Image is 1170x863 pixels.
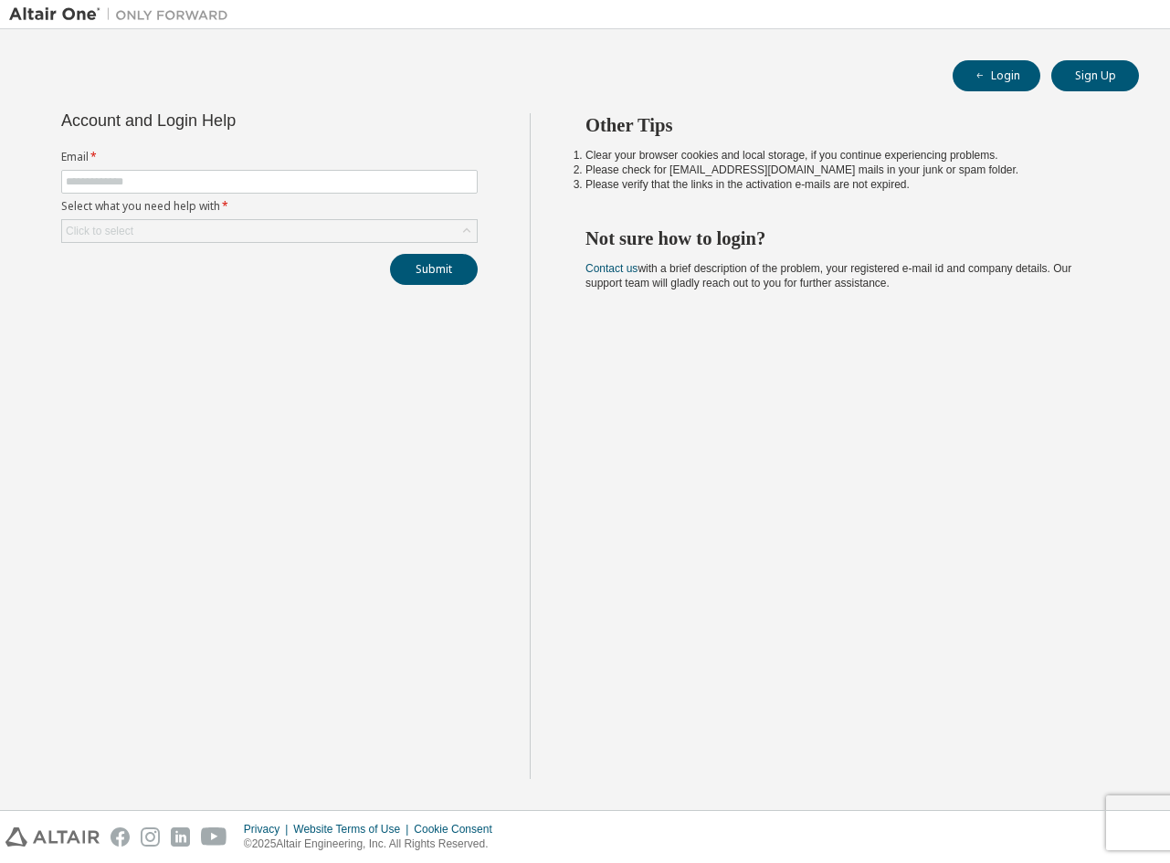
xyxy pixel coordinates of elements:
img: Altair One [9,5,237,24]
img: facebook.svg [111,827,130,847]
label: Select what you need help with [61,199,478,214]
img: linkedin.svg [171,827,190,847]
div: Cookie Consent [414,822,502,837]
h2: Other Tips [585,113,1106,137]
h2: Not sure how to login? [585,226,1106,250]
p: © 2025 Altair Engineering, Inc. All Rights Reserved. [244,837,503,852]
div: Website Terms of Use [293,822,414,837]
div: Account and Login Help [61,113,395,128]
li: Please check for [EMAIL_ADDRESS][DOMAIN_NAME] mails in your junk or spam folder. [585,163,1106,177]
div: Click to select [66,224,133,238]
label: Email [61,150,478,164]
button: Submit [390,254,478,285]
img: youtube.svg [201,827,227,847]
li: Clear your browser cookies and local storage, if you continue experiencing problems. [585,148,1106,163]
li: Please verify that the links in the activation e-mails are not expired. [585,177,1106,192]
a: Contact us [585,262,638,275]
span: with a brief description of the problem, your registered e-mail id and company details. Our suppo... [585,262,1071,289]
img: instagram.svg [141,827,160,847]
div: Click to select [62,220,477,242]
img: altair_logo.svg [5,827,100,847]
button: Login [953,60,1040,91]
div: Privacy [244,822,293,837]
button: Sign Up [1051,60,1139,91]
